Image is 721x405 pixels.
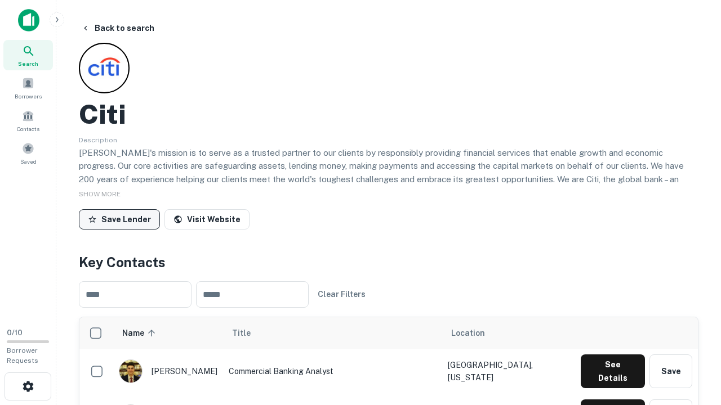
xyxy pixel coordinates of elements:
span: Description [79,136,117,144]
span: SHOW MORE [79,190,121,198]
span: Location [451,326,485,340]
a: Borrowers [3,73,53,103]
span: Title [232,326,265,340]
span: Search [18,59,38,68]
td: [GEOGRAPHIC_DATA], [US_STATE] [442,349,575,394]
iframe: Chat Widget [665,315,721,369]
a: Visit Website [164,209,250,229]
button: Save Lender [79,209,160,229]
a: Contacts [3,105,53,136]
img: capitalize-icon.png [18,9,39,31]
h4: Key Contacts [79,252,698,272]
span: Borrowers [15,92,42,101]
span: 0 / 10 [7,328,23,337]
a: Search [3,40,53,70]
p: [PERSON_NAME]'s mission is to serve as a trusted partner to our clients by responsibly providing ... [79,146,698,213]
span: Borrower Requests [7,346,38,364]
th: Title [223,317,442,349]
div: [PERSON_NAME] [119,359,217,383]
span: Contacts [17,124,39,133]
img: 1753279374948 [119,360,142,382]
th: Name [113,317,223,349]
button: Clear Filters [313,284,370,304]
button: Save [649,354,692,388]
button: See Details [581,354,645,388]
span: Name [122,326,159,340]
td: Commercial Banking Analyst [223,349,442,394]
h2: Citi [79,98,126,130]
span: Saved [20,157,37,166]
th: Location [442,317,575,349]
a: Saved [3,138,53,168]
button: Back to search [77,18,159,38]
